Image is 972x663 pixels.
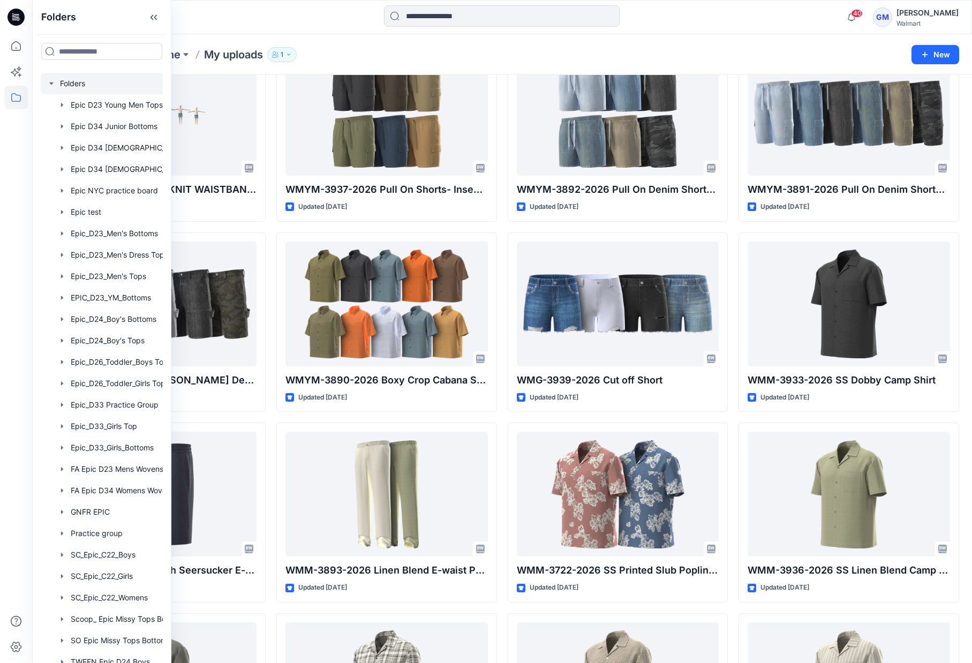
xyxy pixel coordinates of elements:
[530,582,578,593] p: Updated [DATE]
[517,182,719,197] p: WMYM-3892-2026 Pull On Denim Shorts Regular
[851,9,863,18] span: 40
[517,242,719,366] a: WMG-3939-2026 Cut off Short
[896,6,959,19] div: [PERSON_NAME]
[748,563,950,578] p: WMM-3936-2026 SS Linen Blend Camp Shirt
[285,242,488,366] a: WMYM-3890-2026 Boxy Crop Cabana Shirts
[748,373,950,388] p: WMM-3933-2026 SS Dobby Camp Shirt
[748,432,950,556] a: WMM-3936-2026 SS Linen Blend Camp Shirt
[281,49,283,61] p: 1
[285,373,488,388] p: WMYM-3890-2026 Boxy Crop Cabana Shirts
[267,47,297,62] button: 1
[760,201,809,213] p: Updated [DATE]
[517,373,719,388] p: WMG-3939-2026 Cut off Short
[873,7,892,27] div: GM
[896,19,959,27] div: Walmart
[517,432,719,556] a: WMM-3722-2026 SS Printed Slub Poplin Camp Shirt
[285,182,488,197] p: WMYM-3937-2026 Pull On Shorts- Inseam 6"
[298,201,347,213] p: Updated [DATE]
[285,51,488,176] a: WMYM-3937-2026 Pull On Shorts- Inseam 6"
[517,51,719,176] a: WMYM-3892-2026 Pull On Denim Shorts Regular
[530,392,578,403] p: Updated [DATE]
[748,242,950,366] a: WMM-3933-2026 SS Dobby Camp Shirt
[748,182,950,197] p: WMYM-3891-2026 Pull On Denim Shorts Workwear
[760,392,809,403] p: Updated [DATE]
[748,51,950,176] a: WMYM-3891-2026 Pull On Denim Shorts Workwear
[530,201,578,213] p: Updated [DATE]
[911,45,959,64] button: New
[285,432,488,556] a: WMM-3893-2026 Linen Blend E-waist Pant
[517,563,719,578] p: WMM-3722-2026 SS Printed Slub Poplin Camp Shirt
[285,563,488,578] p: WMM-3893-2026 Linen Blend E-waist Pant
[204,47,263,62] p: My uploads
[760,582,809,593] p: Updated [DATE]
[298,392,347,403] p: Updated [DATE]
[298,582,347,593] p: Updated [DATE]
